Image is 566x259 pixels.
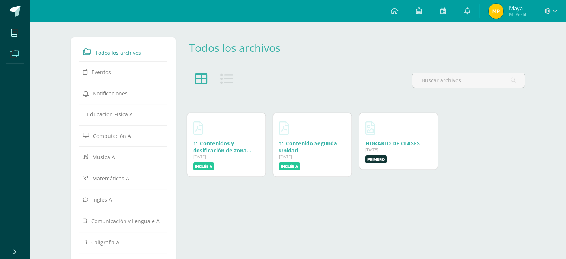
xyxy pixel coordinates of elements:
a: Todos los archivos [189,40,281,55]
a: Descargar 1° Contenido Segunda Unidad.pdf [279,119,289,137]
span: Caligrafia A [91,239,119,246]
span: Maya [509,4,526,12]
label: Inglés A [279,162,300,170]
span: Musica A [92,154,115,161]
label: Primero [365,155,387,163]
div: Descargar 1° Contenidos y dosificación de zona Tercera Unidad.pdf [193,140,259,154]
div: [DATE] [193,154,259,159]
input: Buscar archivos... [412,73,525,88]
a: Comunicación y Lenguaje A [83,214,164,228]
span: Eventos [92,69,111,76]
a: 1° Contenido Segunda Unidad [279,140,337,154]
span: Todos los archivos [95,49,141,56]
a: Descargar HORARIO DE CLASES.png [365,119,375,137]
a: Eventos [83,65,164,79]
div: [DATE] [365,147,432,152]
a: Descargar 1° Contenidos y dosificación de zona Tercera Unidad.pdf [193,119,203,137]
a: Caligrafia A [83,236,164,249]
a: Todos los archivos [83,45,164,59]
span: Computación A [93,132,131,139]
a: Notificaciones [83,86,164,100]
a: 1° Contenidos y dosificación de zona Tercera Unidad [193,140,251,161]
div: Todos los archivos [189,40,292,55]
span: Comunicación y Lenguaje A [91,217,160,224]
span: Educacion Física A [87,111,133,118]
a: Musica A [83,150,164,164]
a: Educacion Física A [83,108,164,121]
div: [DATE] [279,154,345,159]
span: Inglés A [92,196,112,203]
div: Descargar HORARIO DE CLASES.png [365,140,432,147]
label: Inglés A [193,162,214,170]
span: Mi Perfil [509,11,526,18]
span: Matemáticas A [92,175,129,182]
div: Descargar 1° Contenido Segunda Unidad.pdf [279,140,345,154]
img: 44b7386e2150bafe6f75c9566b169429.png [489,4,503,19]
a: Computación A [83,129,164,142]
a: HORARIO DE CLASES [365,140,420,147]
span: Notificaciones [93,90,128,97]
a: Matemáticas A [83,171,164,185]
a: Inglés A [83,193,164,206]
